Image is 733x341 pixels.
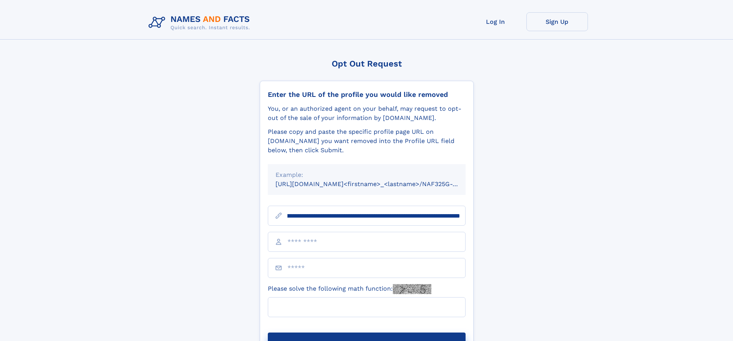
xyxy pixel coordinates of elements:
[145,12,256,33] img: Logo Names and Facts
[268,90,466,99] div: Enter the URL of the profile you would like removed
[268,104,466,123] div: You, or an authorized agent on your behalf, may request to opt-out of the sale of your informatio...
[260,59,474,68] div: Opt Out Request
[268,284,431,294] label: Please solve the following math function:
[268,127,466,155] div: Please copy and paste the specific profile page URL on [DOMAIN_NAME] you want removed into the Pr...
[276,180,480,188] small: [URL][DOMAIN_NAME]<firstname>_<lastname>/NAF325G-xxxxxxxx
[526,12,588,31] a: Sign Up
[276,170,458,180] div: Example:
[465,12,526,31] a: Log In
